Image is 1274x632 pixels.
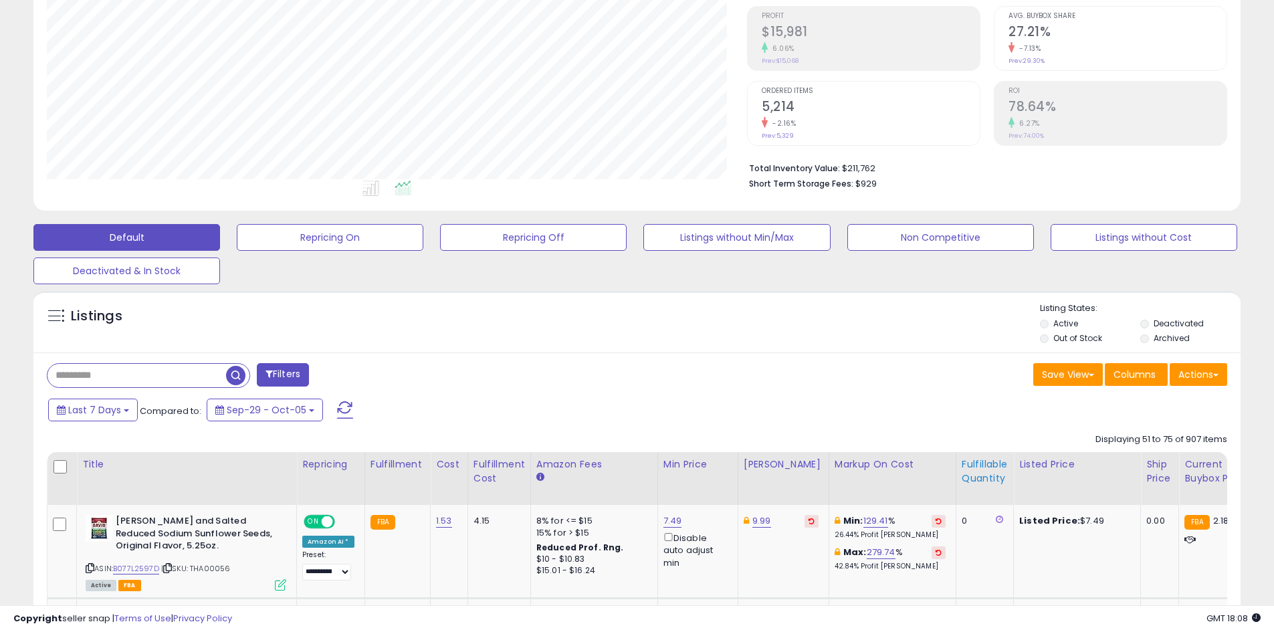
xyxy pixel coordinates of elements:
[33,224,220,251] button: Default
[33,257,220,284] button: Deactivated & In Stock
[257,363,309,387] button: Filters
[829,452,956,505] th: The percentage added to the cost of goods (COGS) that forms the calculator for Min & Max prices.
[1040,302,1241,315] p: Listing States:
[1113,368,1156,381] span: Columns
[473,457,525,486] div: Fulfillment Cost
[536,527,647,539] div: 15% for > $15
[768,43,794,54] small: 6.06%
[749,178,853,189] b: Short Term Storage Fees:
[855,177,877,190] span: $929
[302,536,354,548] div: Amazon AI *
[749,159,1217,175] li: $211,762
[1170,363,1227,386] button: Actions
[843,514,863,527] b: Min:
[835,530,946,540] p: 26.44% Profit [PERSON_NAME]
[440,224,627,251] button: Repricing Off
[1015,118,1040,128] small: 6.27%
[1008,99,1227,117] h2: 78.64%
[962,457,1008,486] div: Fulfillable Quantity
[1154,318,1204,329] label: Deactivated
[118,580,141,591] span: FBA
[1033,363,1103,386] button: Save View
[114,612,171,625] a: Terms of Use
[1105,363,1168,386] button: Columns
[867,546,895,559] a: 279.74
[370,515,395,530] small: FBA
[1008,24,1227,42] h2: 27.21%
[370,457,425,471] div: Fulfillment
[1019,514,1080,527] b: Listed Price:
[1008,88,1227,95] span: ROI
[13,612,62,625] strong: Copyright
[333,516,354,528] span: OFF
[663,457,732,471] div: Min Price
[71,307,122,326] h5: Listings
[863,514,888,528] a: 129.41
[847,224,1034,251] button: Non Competitive
[237,224,423,251] button: Repricing On
[744,457,823,471] div: [PERSON_NAME]
[13,613,232,625] div: seller snap | |
[752,514,771,528] a: 9.99
[436,514,452,528] a: 1.53
[1051,224,1237,251] button: Listings without Cost
[82,457,291,471] div: Title
[1019,515,1130,527] div: $7.49
[962,515,1003,527] div: 0
[113,563,159,574] a: B077L2597D
[749,163,840,174] b: Total Inventory Value:
[116,515,278,556] b: [PERSON_NAME] and Salted Reduced Sodium Sunflower Seeds, Original Flavor, 5.25oz.
[762,88,980,95] span: Ordered Items
[536,457,652,471] div: Amazon Fees
[48,399,138,421] button: Last 7 Days
[302,550,354,581] div: Preset:
[1095,433,1227,446] div: Displaying 51 to 75 of 907 items
[762,99,980,117] h2: 5,214
[1206,612,1261,625] span: 2025-10-13 18:08 GMT
[1053,318,1078,329] label: Active
[1184,457,1253,486] div: Current Buybox Price
[768,118,796,128] small: -2.16%
[663,514,682,528] a: 7.49
[473,515,520,527] div: 4.15
[536,565,647,576] div: $15.01 - $16.24
[762,57,799,65] small: Prev: $15,068
[1146,457,1173,486] div: Ship Price
[762,132,794,140] small: Prev: 5,329
[536,542,624,553] b: Reduced Prof. Rng.
[86,580,116,591] span: All listings currently available for purchase on Amazon
[536,554,647,565] div: $10 - $10.83
[1154,332,1190,344] label: Archived
[227,403,306,417] span: Sep-29 - Oct-05
[436,457,462,471] div: Cost
[843,546,867,558] b: Max:
[1008,13,1227,20] span: Avg. Buybox Share
[1184,515,1209,530] small: FBA
[86,515,286,589] div: ASIN:
[305,516,322,528] span: ON
[140,405,201,417] span: Compared to:
[1053,332,1102,344] label: Out of Stock
[302,457,359,471] div: Repricing
[86,515,112,542] img: 41kmJg6tlrL._SL40_.jpg
[1019,457,1135,471] div: Listed Price
[207,399,323,421] button: Sep-29 - Oct-05
[1008,57,1045,65] small: Prev: 29.30%
[835,546,946,571] div: %
[643,224,830,251] button: Listings without Min/Max
[835,562,946,571] p: 42.84% Profit [PERSON_NAME]
[1015,43,1041,54] small: -7.13%
[173,612,232,625] a: Privacy Policy
[663,530,728,569] div: Disable auto adjust min
[835,515,946,540] div: %
[1213,514,1229,527] span: 2.18
[536,515,647,527] div: 8% for <= $15
[161,563,231,574] span: | SKU: THA00056
[1146,515,1168,527] div: 0.00
[68,403,121,417] span: Last 7 Days
[1008,132,1044,140] small: Prev: 74.00%
[835,457,950,471] div: Markup on Cost
[762,13,980,20] span: Profit
[762,24,980,42] h2: $15,981
[536,471,544,484] small: Amazon Fees.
